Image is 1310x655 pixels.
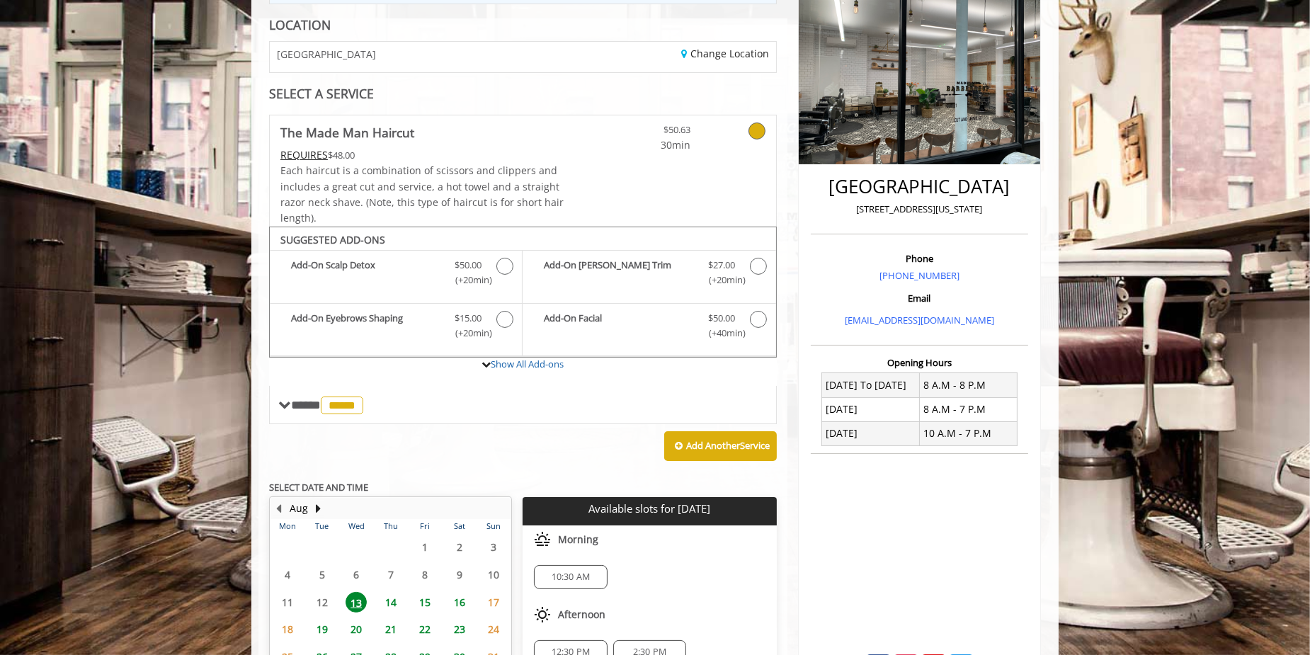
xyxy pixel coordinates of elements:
[408,615,442,643] td: Select day22
[269,87,777,101] div: SELECT A SERVICE
[373,615,407,643] td: Select day21
[822,421,920,445] td: [DATE]
[346,619,367,639] span: 20
[442,615,476,643] td: Select day23
[477,519,511,533] th: Sun
[273,501,285,516] button: Previous Month
[277,619,298,639] span: 18
[291,311,440,341] b: Add-On Eyebrows Shaping
[269,16,331,33] b: LOCATION
[442,588,476,616] td: Select day16
[408,519,442,533] th: Fri
[483,592,504,613] span: 17
[814,254,1025,263] h3: Phone
[919,397,1017,421] td: 8 A.M - 7 P.M
[607,137,690,153] span: 30min
[811,358,1028,368] h3: Opening Hours
[280,123,414,142] b: The Made Man Haircut
[270,519,304,533] th: Mon
[701,273,743,287] span: (+20min )
[455,311,482,326] span: $15.00
[291,258,440,287] b: Add-On Scalp Detox
[455,258,482,273] span: $50.00
[681,47,769,60] a: Change Location
[701,326,743,341] span: (+40min )
[346,592,367,613] span: 13
[277,258,515,291] label: Add-On Scalp Detox
[530,311,768,344] label: Add-On Facial
[558,534,598,545] span: Morning
[477,615,511,643] td: Select day24
[408,588,442,616] td: Select day15
[442,519,476,533] th: Sat
[879,269,959,282] a: [PHONE_NUMBER]
[280,148,328,161] span: This service needs some Advance to be paid before we block your appointment
[534,565,607,589] div: 10:30 AM
[380,592,401,613] span: 14
[448,326,489,341] span: (+20min )
[845,314,994,326] a: [EMAIL_ADDRESS][DOMAIN_NAME]
[339,519,373,533] th: Wed
[269,481,368,494] b: SELECT DATE AND TIME
[339,588,373,616] td: Select day13
[380,619,401,639] span: 21
[414,619,435,639] span: 22
[814,176,1025,197] h2: [GEOGRAPHIC_DATA]
[664,431,777,461] button: Add AnotherService
[534,531,551,548] img: morning slots
[686,439,770,452] b: Add Another Service
[414,592,435,613] span: 15
[277,49,376,59] span: [GEOGRAPHIC_DATA]
[822,397,920,421] td: [DATE]
[312,619,333,639] span: 19
[339,615,373,643] td: Select day20
[814,293,1025,303] h3: Email
[814,202,1025,217] p: [STREET_ADDRESS][US_STATE]
[449,619,470,639] span: 23
[528,503,770,515] p: Available slots for [DATE]
[607,115,690,153] a: $50.63
[552,571,591,583] span: 10:30 AM
[709,311,736,326] span: $50.00
[530,258,768,291] label: Add-On Beard Trim
[709,258,736,273] span: $27.00
[270,615,304,643] td: Select day18
[491,358,564,370] a: Show All Add-ons
[277,311,515,344] label: Add-On Eyebrows Shaping
[280,233,385,246] b: SUGGESTED ADD-ONS
[558,609,605,620] span: Afternoon
[313,501,324,516] button: Next Month
[449,592,470,613] span: 16
[280,147,565,163] div: $48.00
[269,227,777,358] div: The Made Man Haircut Add-onS
[304,519,338,533] th: Tue
[448,273,489,287] span: (+20min )
[483,619,504,639] span: 24
[477,588,511,616] td: Select day17
[919,421,1017,445] td: 10 A.M - 7 P.M
[534,606,551,623] img: afternoon slots
[373,588,407,616] td: Select day14
[919,373,1017,397] td: 8 A.M - 8 P.M
[304,615,338,643] td: Select day19
[290,501,308,516] button: Aug
[544,258,694,287] b: Add-On [PERSON_NAME] Trim
[373,519,407,533] th: Thu
[544,311,694,341] b: Add-On Facial
[280,164,564,224] span: Each haircut is a combination of scissors and clippers and includes a great cut and service, a ho...
[822,373,920,397] td: [DATE] To [DATE]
